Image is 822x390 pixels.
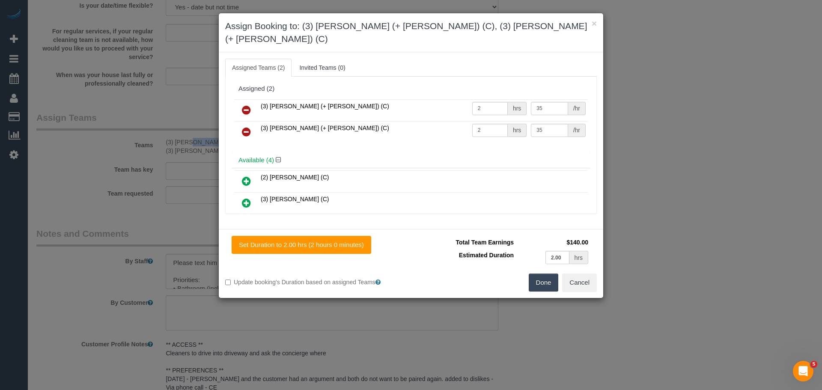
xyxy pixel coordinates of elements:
[238,157,584,164] h4: Available (4)
[459,252,514,259] span: Estimated Duration
[793,361,813,381] iframe: Intercom live chat
[261,174,329,181] span: (2) [PERSON_NAME] (C)
[261,196,329,202] span: (3) [PERSON_NAME] (C)
[225,59,292,77] a: Assigned Teams (2)
[568,102,586,115] div: /hr
[232,236,371,254] button: Set Duration to 2.00 hrs (2 hours 0 minutes)
[569,251,588,264] div: hrs
[225,20,597,45] h3: Assign Booking to: (3) [PERSON_NAME] (+ [PERSON_NAME]) (C), (3) [PERSON_NAME] (+ [PERSON_NAME]) (C)
[292,59,352,77] a: Invited Teams (0)
[238,85,584,92] div: Assigned (2)
[261,125,389,131] span: (3) [PERSON_NAME] (+ [PERSON_NAME]) (C)
[810,361,817,368] span: 5
[261,103,389,110] span: (3) [PERSON_NAME] (+ [PERSON_NAME]) (C)
[225,280,231,285] input: Update booking's Duration based on assigned Teams
[225,278,405,286] label: Update booking's Duration based on assigned Teams
[516,236,590,249] td: $140.00
[508,124,527,137] div: hrs
[592,19,597,28] button: ×
[508,102,527,115] div: hrs
[568,124,586,137] div: /hr
[562,274,597,292] button: Cancel
[417,236,516,249] td: Total Team Earnings
[529,274,559,292] button: Done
